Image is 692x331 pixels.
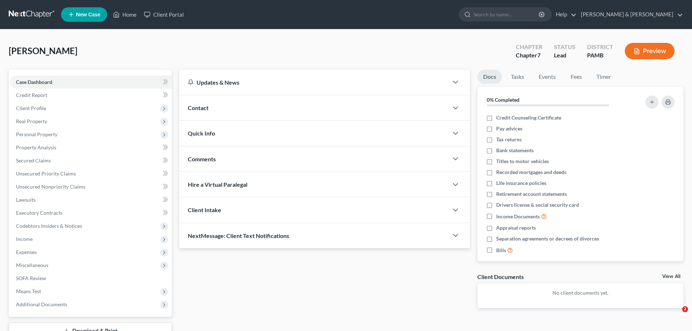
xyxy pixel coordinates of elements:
[16,288,41,294] span: Means Test
[496,224,536,231] span: Appraisal reports
[477,273,524,280] div: Client Documents
[533,70,562,84] a: Events
[188,206,221,213] span: Client Intake
[552,8,576,21] a: Help
[16,79,52,85] span: Case Dashboard
[496,179,546,187] span: Life insurance policies
[188,232,289,239] span: NextMessage: Client Text Notifications
[487,97,519,103] strong: 0% Completed
[10,76,172,89] a: Case Dashboard
[10,154,172,167] a: Secured Claims
[496,235,599,242] span: Separation agreements or decrees of divorces
[496,247,506,254] span: Bills
[496,158,549,165] span: Titles to motor vehicles
[10,193,172,206] a: Lawsuits
[564,70,588,84] a: Fees
[477,70,502,84] a: Docs
[16,105,46,111] span: Client Profile
[16,262,48,268] span: Miscellaneous
[577,8,683,21] a: [PERSON_NAME] & [PERSON_NAME]
[554,43,575,51] div: Status
[10,89,172,102] a: Credit Report
[496,114,561,121] span: Credit Counseling Certificate
[10,272,172,285] a: SOFA Review
[587,51,613,60] div: PAMB
[16,236,33,242] span: Income
[16,301,67,307] span: Additional Documents
[505,70,530,84] a: Tasks
[140,8,187,21] a: Client Portal
[483,289,677,296] p: No client documents yet.
[662,274,680,279] a: View All
[516,43,542,51] div: Chapter
[16,249,37,255] span: Expenses
[10,167,172,180] a: Unsecured Priority Claims
[16,118,47,124] span: Real Property
[16,210,62,216] span: Executory Contracts
[625,43,675,59] button: Preview
[188,130,215,137] span: Quick Info
[496,147,534,154] span: Bank statements
[496,125,522,132] span: Pay advices
[188,78,440,86] div: Updates & News
[667,306,685,324] iframe: Intercom live chat
[496,169,566,176] span: Recorded mortgages and deeds
[16,144,56,150] span: Property Analysis
[10,180,172,193] a: Unsecured Nonpriority Claims
[16,131,57,137] span: Personal Property
[109,8,140,21] a: Home
[473,8,540,21] input: Search by name...
[76,12,100,17] span: New Case
[16,197,36,203] span: Lawsuits
[537,52,541,58] span: 7
[10,206,172,219] a: Executory Contracts
[496,213,540,220] span: Income Documents
[682,306,688,312] span: 2
[496,190,567,198] span: Retirement account statements
[496,201,579,209] span: Drivers license & social security card
[16,170,76,177] span: Unsecured Priority Claims
[587,43,613,51] div: District
[591,70,617,84] a: Timer
[496,136,522,143] span: Tax returns
[16,92,47,98] span: Credit Report
[16,183,85,190] span: Unsecured Nonpriority Claims
[516,51,542,60] div: Chapter
[188,181,247,188] span: Hire a Virtual Paralegal
[9,45,77,56] span: [PERSON_NAME]
[188,104,209,111] span: Contact
[16,157,51,164] span: Secured Claims
[16,223,82,229] span: Codebtors Insiders & Notices
[16,275,46,281] span: SOFA Review
[554,51,575,60] div: Lead
[188,156,216,162] span: Comments
[10,141,172,154] a: Property Analysis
